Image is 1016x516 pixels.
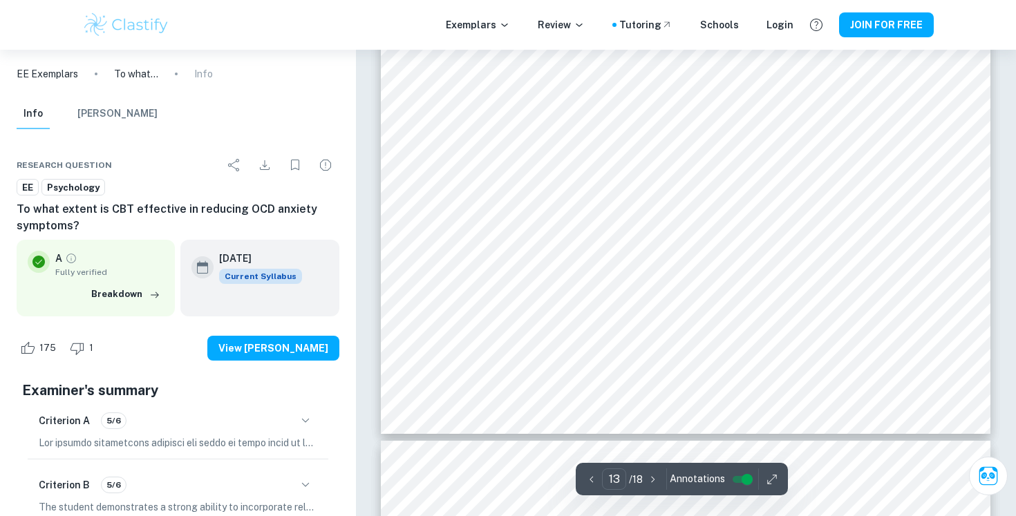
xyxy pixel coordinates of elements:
[32,341,64,355] span: 175
[281,151,309,179] div: Bookmark
[969,457,1008,495] button: Ask Clai
[22,380,334,401] h5: Examiner's summary
[619,17,672,32] a: Tutoring
[17,99,50,129] button: Info
[207,336,339,361] button: View [PERSON_NAME]
[17,159,112,171] span: Research question
[17,201,339,234] h6: To what extent is CBT effective in reducing OCD anxiety symptoms?
[17,181,38,195] span: EE
[39,435,317,450] p: Lor ipsumdo sitametcons adipisci eli seddo ei tempo incid ut lab etdolorem al eni admin, veniam q...
[670,472,725,486] span: Annotations
[65,252,77,265] a: Grade fully verified
[77,99,158,129] button: [PERSON_NAME]
[39,413,90,428] h6: Criterion A
[839,12,934,37] button: JOIN FOR FREE
[114,66,158,82] p: To what extent is CBT effective in reducing OCD anxiety symptoms?
[538,17,585,32] p: Review
[219,269,302,284] div: This exemplar is based on the current syllabus. Feel free to refer to it for inspiration/ideas wh...
[194,66,213,82] p: Info
[17,337,64,359] div: Like
[42,181,104,195] span: Psychology
[66,337,101,359] div: Dislike
[312,151,339,179] div: Report issue
[39,499,317,515] p: The student demonstrates a strong ability to incorporate relevant and appropriate source material...
[805,13,828,37] button: Help and Feedback
[446,17,510,32] p: Exemplars
[55,251,62,266] p: A
[55,266,164,278] span: Fully verified
[17,179,39,196] a: EE
[82,341,101,355] span: 1
[41,179,105,196] a: Psychology
[88,284,164,305] button: Breakdown
[766,17,793,32] a: Login
[629,472,643,487] p: / 18
[251,151,279,179] div: Download
[219,251,291,266] h6: [DATE]
[17,66,78,82] a: EE Exemplars
[220,151,248,179] div: Share
[700,17,739,32] a: Schools
[102,479,126,491] span: 5/6
[39,477,90,493] h6: Criterion B
[82,11,170,39] img: Clastify logo
[219,269,302,284] span: Current Syllabus
[102,414,126,427] span: 5/6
